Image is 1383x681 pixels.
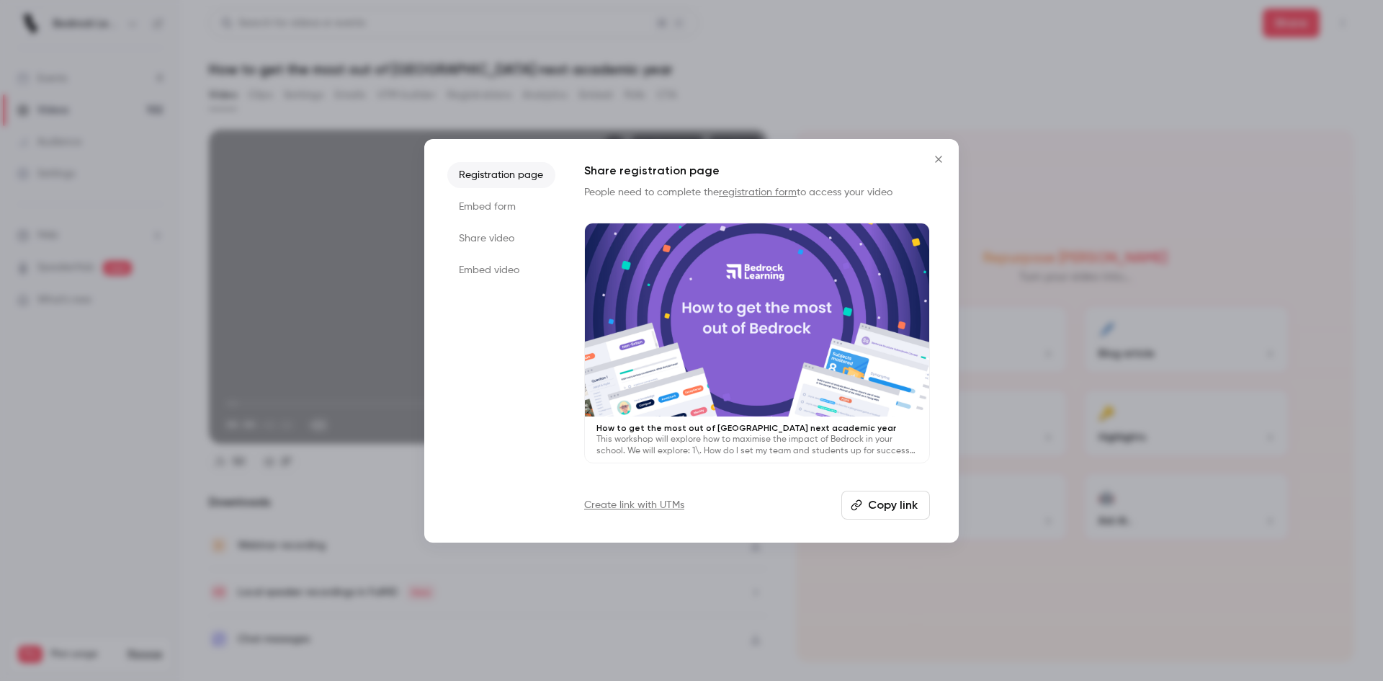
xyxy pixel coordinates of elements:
[447,194,555,220] li: Embed form
[841,491,930,520] button: Copy link
[924,145,953,174] button: Close
[447,162,555,188] li: Registration page
[447,257,555,283] li: Embed video
[596,434,918,457] p: This workshop will explore how to maximise the impact of Bedrock in your school. We will explore:...
[596,422,918,434] p: How to get the most out of [GEOGRAPHIC_DATA] next academic year
[447,226,555,252] li: Share video
[584,162,930,179] h1: Share registration page
[719,187,797,197] a: registration form
[584,185,930,200] p: People need to complete the to access your video
[584,498,684,512] a: Create link with UTMs
[584,223,930,464] a: How to get the most out of [GEOGRAPHIC_DATA] next academic yearThis workshop will explore how to ...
